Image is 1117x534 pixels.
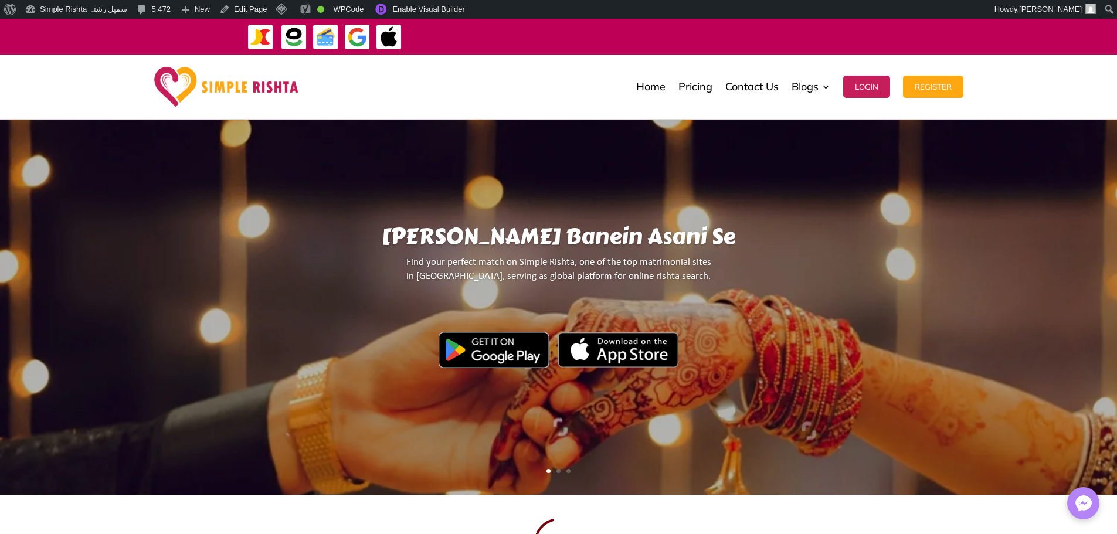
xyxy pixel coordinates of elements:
[843,76,890,98] button: Login
[344,24,371,50] img: GooglePay-icon
[317,6,324,13] div: Good
[313,24,339,50] img: Credit Cards
[843,57,890,116] a: Login
[566,469,571,473] a: 3
[247,24,274,50] img: JazzCash-icon
[725,57,779,116] a: Contact Us
[1072,492,1095,515] img: Messenger
[678,57,712,116] a: Pricing
[903,76,963,98] button: Register
[546,469,551,473] a: 1
[556,469,561,473] a: 2
[1019,5,1082,13] span: [PERSON_NAME]
[792,57,830,116] a: Blogs
[281,24,307,50] img: EasyPaisa-icon
[145,223,971,256] h1: [PERSON_NAME] Banein Asani Se
[439,332,549,368] img: Google Play
[376,24,402,50] img: ApplePay-icon
[636,57,666,116] a: Home
[903,57,963,116] a: Register
[145,256,971,294] p: Find your perfect match on Simple Rishta, one of the top matrimonial sites in [GEOGRAPHIC_DATA], ...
